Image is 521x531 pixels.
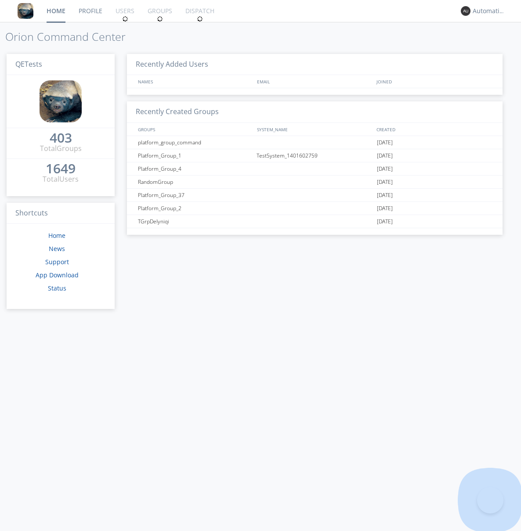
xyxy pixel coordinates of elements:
span: [DATE] [377,202,393,215]
div: TestSystem_1401602759 [254,149,375,162]
span: [DATE] [377,162,393,176]
div: CREATED [374,123,494,136]
div: Platform_Group_4 [136,162,254,175]
span: QETests [15,59,42,69]
a: Home [48,231,65,240]
a: Platform_Group_1TestSystem_1401602759[DATE] [127,149,503,162]
a: Platform_Group_2[DATE] [127,202,503,215]
div: Total Groups [40,144,82,154]
div: NAMES [136,75,253,88]
a: 403 [50,133,72,144]
div: Automation+0004 [473,7,506,15]
img: 8ff700cf5bab4eb8a436322861af2272 [40,80,82,122]
h3: Recently Created Groups [127,101,503,123]
div: RandomGroup [136,176,254,188]
a: TGrpDelyniqi[DATE] [127,215,503,228]
a: News [49,244,65,253]
img: spin.svg [122,16,128,22]
a: Platform_Group_4[DATE] [127,162,503,176]
span: [DATE] [377,136,393,149]
a: platform_group_command[DATE] [127,136,503,149]
span: [DATE] [377,189,393,202]
h3: Recently Added Users [127,54,503,75]
a: Support [45,258,69,266]
div: 403 [50,133,72,142]
a: Status [48,284,66,292]
img: 8ff700cf5bab4eb8a436322861af2272 [18,3,33,19]
span: [DATE] [377,176,393,189]
img: 373638.png [461,6,470,16]
div: EMAIL [255,75,374,88]
span: [DATE] [377,149,393,162]
div: 1649 [46,164,76,173]
h3: Shortcuts [7,203,115,224]
a: Platform_Group_37[DATE] [127,189,503,202]
img: spin.svg [197,16,203,22]
div: Total Users [43,174,79,184]
div: TGrpDelyniqi [136,215,254,228]
div: platform_group_command [136,136,254,149]
span: [DATE] [377,215,393,228]
div: SYSTEM_NAME [255,123,374,136]
div: JOINED [374,75,494,88]
a: App Download [36,271,79,279]
div: Platform_Group_37 [136,189,254,201]
div: GROUPS [136,123,253,136]
a: 1649 [46,164,76,174]
img: spin.svg [157,16,163,22]
div: Platform_Group_1 [136,149,254,162]
div: Platform_Group_2 [136,202,254,215]
iframe: Toggle Customer Support [477,487,503,513]
a: RandomGroup[DATE] [127,176,503,189]
h1: Orion Command Center [5,31,521,43]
